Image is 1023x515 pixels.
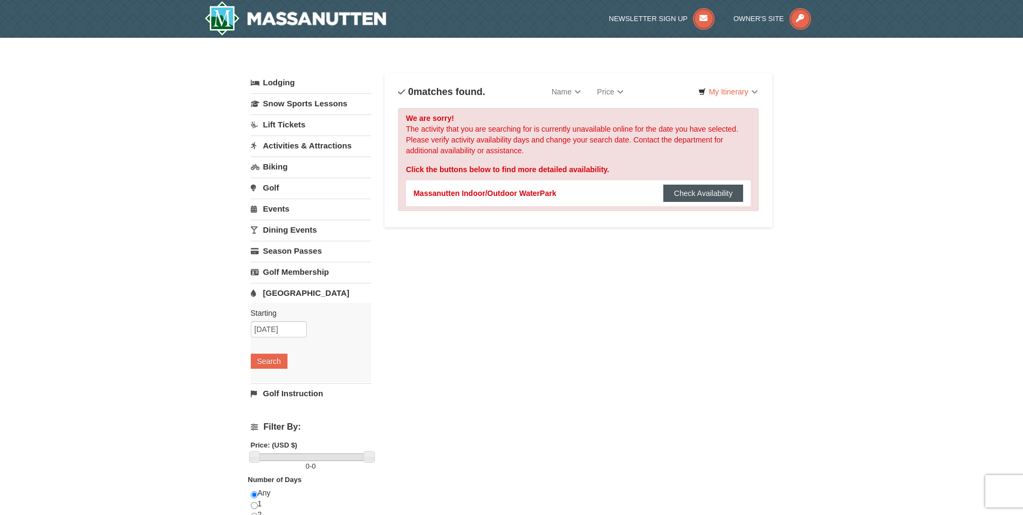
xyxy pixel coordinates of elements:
[733,15,811,23] a: Owner's Site
[204,1,387,36] img: Massanutten Resort Logo
[204,1,387,36] a: Massanutten Resort
[251,461,371,472] label: -
[251,441,298,449] strong: Price: (USD $)
[251,157,371,177] a: Biking
[306,462,310,470] span: 0
[406,164,751,175] div: Click the buttons below to find more detailed availability.
[251,422,371,432] h4: Filter By:
[251,199,371,219] a: Events
[609,15,715,23] a: Newsletter Sign Up
[691,84,764,100] a: My Itinerary
[251,283,371,303] a: [GEOGRAPHIC_DATA]
[406,114,454,123] strong: We are sorry!
[248,476,302,484] strong: Number of Days
[251,354,287,369] button: Search
[251,220,371,240] a: Dining Events
[414,188,557,199] div: Massanutten Indoor/Outdoor WaterPark
[733,15,784,23] span: Owner's Site
[251,383,371,403] a: Golf Instruction
[544,81,589,103] a: Name
[251,93,371,113] a: Snow Sports Lessons
[251,73,371,92] a: Lodging
[609,15,688,23] span: Newsletter Sign Up
[398,108,759,211] div: The activity that you are searching for is currently unavailable online for the date you have sel...
[251,308,363,319] label: Starting
[251,114,371,134] a: Lift Tickets
[251,135,371,155] a: Activities & Attractions
[251,241,371,261] a: Season Passes
[312,462,315,470] span: 0
[251,262,371,282] a: Golf Membership
[589,81,631,103] a: Price
[398,86,485,97] h4: matches found.
[663,185,744,202] button: Check Availability
[408,86,414,97] span: 0
[251,178,371,198] a: Golf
